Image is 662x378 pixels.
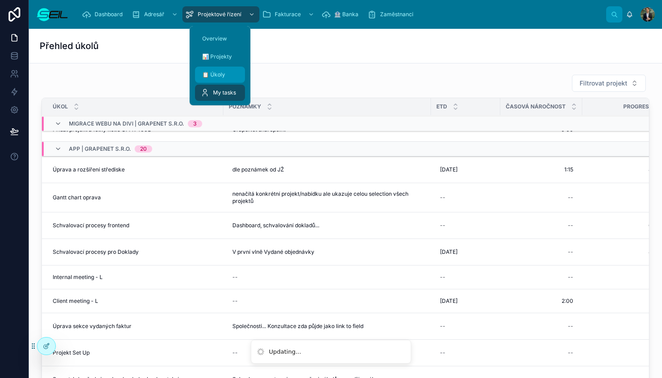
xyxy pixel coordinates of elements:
div: -- [440,349,445,356]
a: -- [506,190,577,205]
span: My tasks [213,89,236,96]
span: Časová náročnost [506,103,566,110]
span: 85% [591,166,660,173]
a: Schvalovací procesy pro Doklady [53,248,218,256]
span: Dashboard, schvalování dokladů... [232,222,319,229]
span: [DATE] [440,297,458,305]
span: V první vlně Vydané objednávky [232,248,314,256]
span: Schvalovací procesy frontend [53,222,129,229]
div: -- [440,323,445,330]
a: Úprava sekce vydaných faktur [53,323,218,330]
a: My tasks [195,85,245,101]
span: Filtrovat projekt [580,79,627,88]
a: -- [229,346,426,360]
span: 1:15 [564,166,573,173]
a: -- [506,218,577,233]
span: App | GrapeNet s.r.o. [69,145,131,153]
span: Internal meeting - L [53,274,103,281]
a: 1:15 [506,162,577,177]
span: Úprava a rozšíření střediske [53,166,125,173]
div: -- [568,222,573,229]
a: Adresář [129,6,182,22]
span: 🏦 Banka [334,11,358,18]
a: 2:00 [506,294,577,308]
a: -- [436,190,495,205]
div: -- [232,274,238,281]
span: [DATE] [440,248,458,256]
a: -- [436,346,495,360]
a: Schvalovací procesy frontend [53,222,218,229]
div: -- [232,297,238,305]
a: nenačítá konkrétní projekt/nabídku ale ukazuje celou selection všech projektů [229,187,426,208]
a: -- [506,319,577,333]
a: Internal meeting - L [53,274,218,281]
a: Dashboard, schvalování dokladů... [229,218,426,233]
span: Gantt chart oprava [53,194,101,201]
span: Progress [623,103,653,110]
a: Fakturace [259,6,319,22]
a: [DATE] [436,162,495,177]
div: -- [568,349,573,356]
a: Zaměstnanci [365,6,420,22]
div: -- [440,274,445,281]
span: Adresář [144,11,164,18]
span: Client meeting - L [53,297,98,305]
a: -- [436,319,495,333]
span: 2:00 [562,297,573,305]
a: Overview [195,31,245,47]
span: Projekt Set Up [53,349,90,356]
a: -- [229,270,426,284]
a: Dashboard [79,6,129,22]
span: 65% [591,222,660,229]
a: Projekt Set Up [53,349,218,356]
div: scrollable content [76,4,606,24]
a: -- [436,270,495,284]
div: Updating... [269,347,301,356]
a: [DATE] [436,294,495,308]
span: 📋 Úkoly [202,71,225,78]
span: Projektové řízení [198,11,241,18]
div: -- [568,274,573,281]
div: -- [440,194,445,201]
span: Společnosti... Konzultace zda půjde jako link to field [232,323,363,330]
a: 📊 Projekty [195,49,245,65]
span: 85% [591,248,660,256]
div: -- [568,323,573,330]
a: Client meeting - L [53,297,218,305]
a: 📋 Úkoly [195,67,245,83]
a: -- [229,294,426,308]
a: -- [436,218,495,233]
a: 🏦 Banka [319,6,365,22]
span: Úprava sekce vydaných faktur [53,323,131,330]
a: Úprava a rozšíření střediske [53,166,218,173]
span: Úkol [53,103,68,110]
span: dle poznámek od JŽ [232,166,284,173]
span: Schvalovací procesy pro Doklady [53,248,139,256]
span: Dashboard [95,11,122,18]
span: Poznámky [229,103,261,110]
div: -- [568,194,573,201]
a: -- [506,245,577,259]
a: [DATE] [436,245,495,259]
span: nenačítá konkrétní projekt/nabídku ale ukazuje celou selection všech projektů [232,190,422,205]
img: App logo [36,7,68,22]
span: Zaměstnanci [380,11,413,18]
span: [DATE] [440,166,458,173]
span: Overview [202,35,227,42]
span: 📊 Projekty [202,53,232,60]
span: Fakturace [275,11,301,18]
span: Migrace webu na Divi | GrapeNet s.r.o. [69,120,184,127]
a: Projektové řízení [182,6,259,22]
h1: Přehled úkolů [40,40,99,52]
div: -- [568,248,573,256]
a: -- [506,346,577,360]
div: 3 [193,120,197,127]
a: dle poznámek od JŽ [229,162,426,177]
a: V první vlně Vydané objednávky [229,245,426,259]
a: Společnosti... Konzultace zda půjde jako link to field [229,319,426,333]
button: Select Button [572,75,646,92]
div: -- [232,349,238,356]
div: 20 [140,145,147,153]
div: -- [440,222,445,229]
span: ETD [436,103,447,110]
